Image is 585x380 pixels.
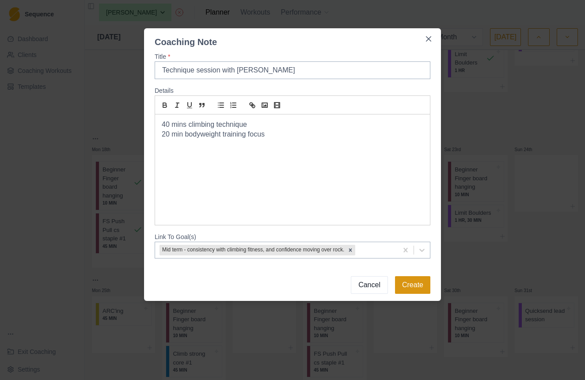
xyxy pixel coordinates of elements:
[162,129,423,140] p: 20 min bodyweight training focus
[351,276,388,294] button: Cancel
[196,100,208,110] button: blockquote
[183,100,196,110] button: underline
[162,120,423,130] p: 40 mins climbing technique
[258,100,271,110] button: image
[246,100,258,110] button: link
[155,61,430,79] input: Awesome training day
[159,100,171,110] button: bold
[422,32,436,46] button: Close
[155,232,430,258] label: Link To Goal(s)
[227,100,239,110] button: list: ordered
[215,100,227,110] button: list: bullet
[171,100,183,110] button: italic
[346,245,355,255] div: Remove Mid term - consistency with climbing fitness, and confidence moving over rock.
[155,86,425,95] label: Details
[155,52,425,61] label: Title
[144,28,441,49] header: Coaching Note
[395,276,430,294] button: Create
[160,245,346,255] div: Mid term - consistency with climbing fitness, and confidence moving over rock.
[357,245,359,255] input: Link To Goal(s)Mid term - consistency with climbing fitness, and confidence moving over rock.Remo...
[271,100,283,110] button: video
